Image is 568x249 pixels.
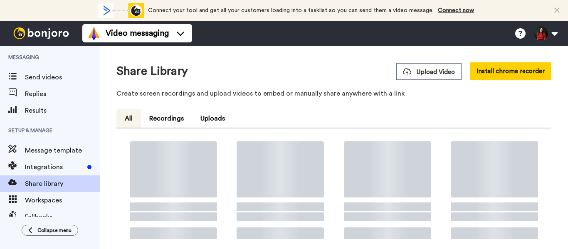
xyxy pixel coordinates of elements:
span: Results [25,106,100,116]
span: Video messaging [106,27,169,39]
span: Fallbacks [25,212,100,222]
img: bj-logo-header-white.svg [10,27,72,39]
span: Share library [25,179,100,189]
p: Create screen recordings and upload videos to embed or manually share anywhere with a link [116,89,551,99]
span: Send videos [25,72,100,82]
button: Recordings [141,109,192,128]
button: Collapse menu [22,225,78,236]
img: vm-color.svg [87,27,101,40]
h1: Share Library [116,65,188,78]
span: Upload Video [403,68,455,76]
span: Connect your tool and get all your customers loading into a tasklist so you can send them a video... [148,7,434,13]
span: Replies [25,89,100,99]
button: Uploads [192,109,233,128]
button: Upload Video [396,63,462,80]
span: Integrations [25,162,84,172]
div: animation [98,3,144,18]
button: Install chrome recorder [470,62,551,80]
button: All [116,109,141,128]
span: Message template [25,145,100,155]
span: Collapse menu [37,227,72,234]
span: Workspaces [25,195,100,205]
a: Connect now [438,7,474,13]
